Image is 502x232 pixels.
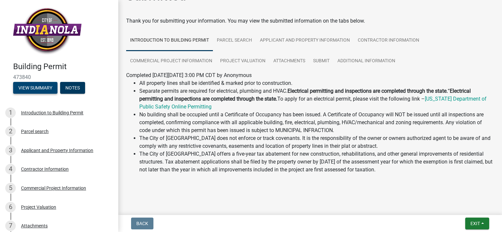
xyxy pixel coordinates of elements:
[5,126,16,137] div: 2
[216,51,269,72] a: Project Valuation
[126,30,213,51] a: Introduction to Building Permit
[13,86,57,91] wm-modal-confirm: Summary
[13,62,113,71] h4: Building Permit
[5,164,16,174] div: 4
[5,202,16,212] div: 6
[21,205,56,209] div: Project Valuation
[126,17,494,25] div: Thank you for submitting your information. You may view the submitted information on the tabs below.
[126,72,252,78] span: Completed [DATE][DATE] 3:00 PM CDT by Anonymous
[13,74,105,80] span: 473840
[139,134,494,150] li: The City of [GEOGRAPHIC_DATA] does not enforce or track covenants. It is the responsibility of th...
[333,51,399,72] a: Additional Information
[139,150,494,174] li: The City of [GEOGRAPHIC_DATA] offers a five-year tax abatement for new construction, rehabilitati...
[136,221,148,226] span: Back
[21,167,69,171] div: Contractor Information
[5,145,16,156] div: 3
[21,129,49,134] div: Parcel search
[60,86,85,91] wm-modal-confirm: Notes
[131,218,153,229] button: Back
[213,30,256,51] a: Parcel search
[354,30,423,51] a: Contractor Information
[5,221,16,231] div: 7
[269,51,309,72] a: Attachments
[21,148,93,153] div: Applicant and Property Information
[139,79,494,87] li: All property lines shall be identified & marked prior to construction.
[21,223,48,228] div: Attachments
[5,107,16,118] div: 1
[287,88,448,94] strong: Electrical permitting and inspections are completed through the state.
[13,82,57,94] button: View Summary
[309,51,333,72] a: Submit
[256,30,354,51] a: Applicant and Property Information
[470,221,480,226] span: Exit
[139,87,494,111] li: Separate permits are required for electrical, plumbing and HVAC. “ To apply for an electrical per...
[13,7,81,55] img: City of Indianola, Iowa
[21,186,86,190] div: Commercial Project Information
[126,51,216,72] a: Commercial Project Information
[21,110,83,115] div: Introduction to Building Permit
[139,111,494,134] li: No building shall be occupied until a Certificate of Occupancy has been issued. A Certificate of ...
[5,183,16,193] div: 5
[465,218,489,229] button: Exit
[60,82,85,94] button: Notes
